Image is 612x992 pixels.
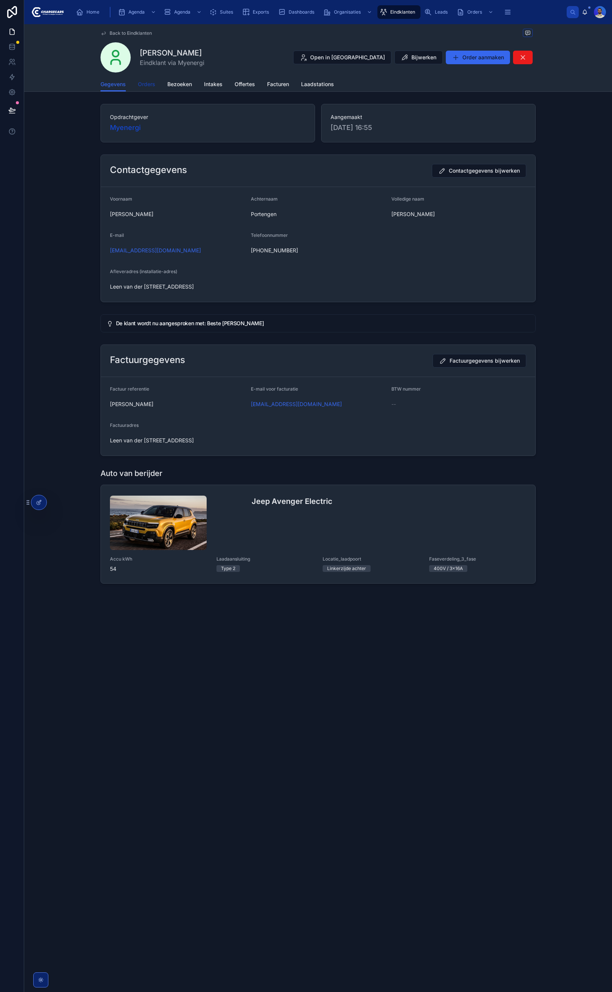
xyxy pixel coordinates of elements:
button: Open in [GEOGRAPHIC_DATA] [293,51,391,64]
span: [PERSON_NAME] [391,210,526,218]
span: Factuurgegevens bijwerken [450,357,520,365]
span: -- [391,400,396,408]
span: Leen van der [STREET_ADDRESS] [110,437,526,444]
span: Home [87,9,99,15]
h2: Contactgegevens [110,164,187,176]
a: Facturen [267,77,289,93]
a: Suites [207,5,238,19]
span: Opdrachtgever [110,113,306,121]
span: Contactgegevens bijwerken [449,167,520,175]
span: Orders [138,80,155,88]
span: BTW nummer [391,386,421,392]
span: Factuuradres [110,422,139,428]
h1: [PERSON_NAME] [140,48,204,58]
span: Bezoeken [167,80,192,88]
span: Factuur referentie [110,386,149,392]
span: Offertes [235,80,255,88]
span: [PERSON_NAME] [110,210,245,218]
span: [DATE] 16:55 [331,122,526,133]
span: E-mail [110,232,124,238]
a: Dashboards [276,5,320,19]
span: Orders [467,9,482,15]
a: Gegevens [100,77,126,92]
span: Achternaam [251,196,278,202]
h1: Auto van berijder [100,468,162,479]
div: Type 2 [221,565,235,572]
a: Leads [422,5,453,19]
a: [EMAIL_ADDRESS][DOMAIN_NAME] [251,400,342,408]
div: scrollable content [70,4,567,20]
span: Leads [435,9,448,15]
h5: De klant wordt nu aangesproken met: Beste Jan-Willem [116,321,529,326]
span: Suites [220,9,233,15]
a: Agenda [116,5,160,19]
span: Order aanmaken [462,54,504,61]
a: Laadstations [301,77,334,93]
span: Bijwerken [411,54,436,61]
div: 400V / 3x16A [434,565,463,572]
span: Open in [GEOGRAPHIC_DATA] [310,54,385,61]
a: Agenda [161,5,206,19]
span: Intakes [204,80,223,88]
span: Agenda [174,9,190,15]
a: Home [74,5,105,19]
h3: Jeep Avenger Electric [252,496,526,507]
span: Portengen [251,210,386,218]
span: Aangemaakt [331,113,526,121]
span: Telefoonnummer [251,232,288,238]
span: Volledige naam [391,196,424,202]
span: Locatie_laadpoort [323,556,420,562]
span: Voornaam [110,196,132,202]
a: Orders [138,77,155,93]
a: Intakes [204,77,223,93]
a: Orders [454,5,497,19]
span: Facturen [267,80,289,88]
a: Eindklanten [377,5,420,19]
span: [PHONE_NUMBER] [251,247,386,254]
span: Exports [253,9,269,15]
button: Contactgegevens bijwerken [432,164,526,178]
button: Order aanmaken [446,51,510,64]
a: Myenergi [110,122,141,133]
a: Exports [240,5,274,19]
span: Faseverdeling_3_fase [429,556,527,562]
button: Bijwerken [394,51,443,64]
span: Accu kWh [110,556,207,562]
span: Agenda [128,9,145,15]
span: Leen van der [STREET_ADDRESS] [110,283,526,290]
span: Organisaties [334,9,361,15]
span: Eindklanten [390,9,415,15]
span: E-mail voor facturatie [251,386,298,392]
button: Factuurgegevens bijwerken [433,354,526,368]
span: Afleveradres (installatie-adres) [110,269,177,274]
img: Jeep_Avenger-01.jpg [110,496,207,550]
span: [PERSON_NAME] [110,400,245,408]
h2: Factuurgegevens [110,354,185,366]
span: Gegevens [100,80,126,88]
span: Laadaansluiting [216,556,314,562]
a: [EMAIL_ADDRESS][DOMAIN_NAME] [110,247,201,254]
div: Linkerzijde achter [327,565,366,572]
img: App logo [30,6,64,18]
a: Bezoeken [167,77,192,93]
a: Offertes [235,77,255,93]
span: Eindklant via Myenergi [140,58,204,67]
span: Back to Eindklanten [110,30,152,36]
a: Back to Eindklanten [100,30,152,36]
span: 54 [110,565,207,573]
span: Laadstations [301,80,334,88]
span: Dashboards [289,9,314,15]
a: Organisaties [321,5,376,19]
